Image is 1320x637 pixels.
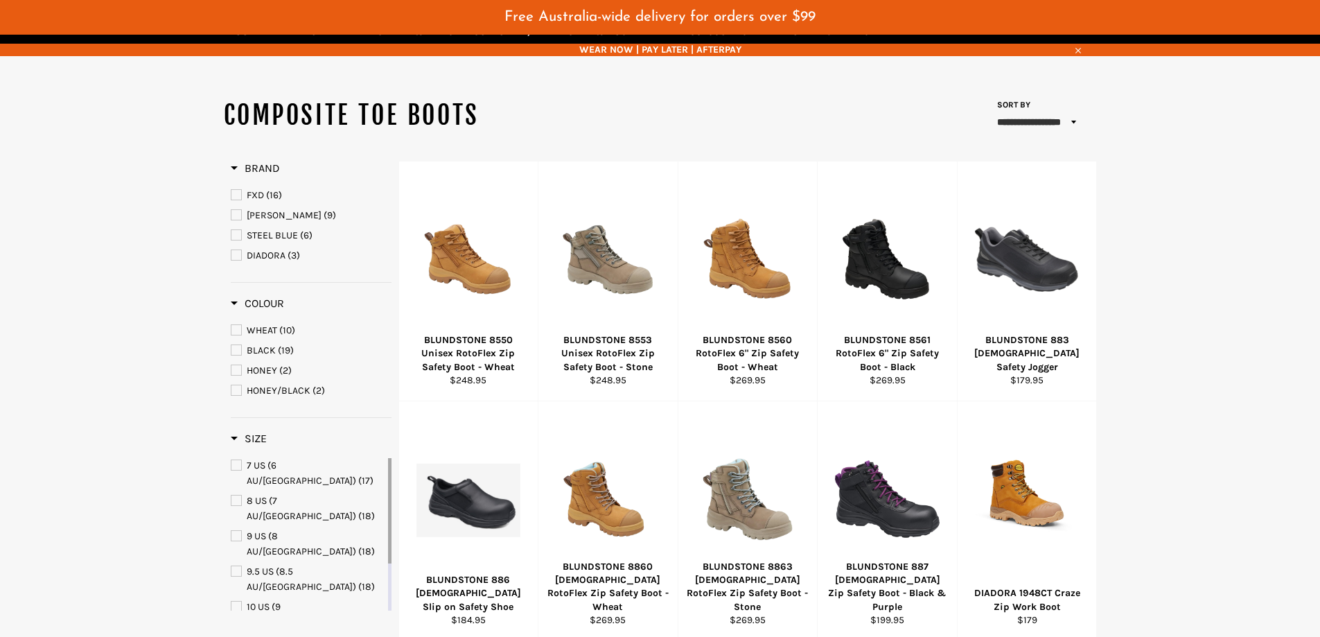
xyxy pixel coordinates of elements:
div: DIADORA 1948CT Craze Zip Work Boot [966,586,1088,613]
div: $248.95 [407,374,529,387]
img: Workin Gear BLUNDSTONE 883 Ladies Safety Jogger [975,208,1080,313]
div: BLUNDSTONE 8860 [DEMOGRAPHIC_DATA] RotoFlex Zip Safety Boot - Wheat [547,560,669,613]
span: WEAR NOW | PAY LATER | AFTERPAY [224,43,1097,56]
span: FXD [247,189,264,201]
span: 8 US (7 AU/[GEOGRAPHIC_DATA]) [247,495,356,522]
div: BLUNDSTONE 887 [DEMOGRAPHIC_DATA] Zip Safety Boot - Black & Purple [827,560,949,613]
img: BLUNDSTONE 8561 RotoFlex 6" Zip Safety Boot - Black - Workin' Gear [835,209,940,312]
a: STEEL BLUE [231,228,391,243]
span: Size [231,432,267,445]
span: 9.5 US (8.5 AU/[GEOGRAPHIC_DATA]) [247,566,356,593]
h1: COMPOSITE TOE BOOTS [224,98,660,133]
a: MACK [231,208,391,223]
span: 9 US (8 AU/[GEOGRAPHIC_DATA]) [247,530,356,557]
span: Free Australia-wide delivery for orders over $99 [504,10,816,24]
span: HONEY [247,365,277,376]
img: BLUNDSTONE 8550 Unisex RotoFlex Zip Safety Boot - Wheat - Workin' Gear [416,208,521,312]
h3: Brand [231,162,280,175]
img: BLUNDSTONE 8860 Ladies RotoFlex Zip Safety Boot - Wheat - Workin' Gear [556,448,660,552]
a: 8 US (7 AU/UK) [231,494,385,524]
span: DIADORA [247,250,285,261]
div: $269.95 [547,613,669,627]
div: $184.95 [407,613,529,627]
a: BLUNDSTONE 8550 Unisex RotoFlex Zip Safety Boot - Wheat - Workin' Gear BLUNDSTONE 8550 Unisex Rot... [398,162,538,401]
div: BLUNDSTONE 8553 Unisex RotoFlex Zip Safety Boot - Stone [547,333,669,374]
a: 9.5 US (8.5 AU/UK) [231,564,385,595]
span: [PERSON_NAME] [247,209,322,221]
a: BLUNDSTONE 8560 RotoFlex 6" Zip Safety Boot - Wheat - Workin' Gear BLUNDSTONE 8560 RotoFlex 6" Zi... [678,162,818,401]
span: (3) [288,250,300,261]
span: Colour [231,297,284,310]
a: FXD [231,188,391,203]
div: $269.95 [687,613,809,627]
div: BLUNDSTONE 886 [DEMOGRAPHIC_DATA] Slip on Safety Shoe [407,573,529,613]
a: WHEAT [231,323,391,338]
h3: Colour [231,297,284,311]
img: BLUNDSTONE 8863 Ladies RotoFlex Zip Safety Boot - Stone - Workin' Gear [696,448,800,552]
div: $269.95 [687,374,809,387]
span: 10 US (9 AU/[GEOGRAPHIC_DATA]) [247,601,356,628]
span: (18) [358,510,375,522]
span: 7 US (6 AU/[GEOGRAPHIC_DATA]) [247,460,356,487]
a: HONEY/BLACK [231,383,391,399]
div: BLUNDSTONE 8863 [DEMOGRAPHIC_DATA] RotoFlex Zip Safety Boot - Stone [687,560,809,613]
span: (18) [358,546,375,557]
a: 10 US (9 AU/UK) [231,600,385,630]
span: (2) [279,365,292,376]
div: BLUNDSTONE 883 [DEMOGRAPHIC_DATA] Safety Jogger [966,333,1088,374]
a: Workin Gear BLUNDSTONE 883 Ladies Safety Jogger BLUNDSTONE 883 [DEMOGRAPHIC_DATA] Safety Jogger $... [957,162,1097,401]
h3: Size [231,432,267,446]
div: $179.95 [966,374,1088,387]
label: Sort by [993,99,1031,111]
span: (9) [324,209,336,221]
a: BLACK [231,343,391,358]
img: BLUNDSTONE 886 Ladies Slip on Safety Shoe - Workin' Gear [416,463,521,536]
a: BLUNDSTONE 8561 RotoFlex 6" Zip Safety Boot - Black - Workin' Gear BLUNDSTONE 8561 RotoFlex 6" Zi... [817,162,957,401]
div: $179 [966,613,1088,627]
div: BLUNDSTONE 8560 RotoFlex 6" Zip Safety Boot - Wheat [687,333,809,374]
img: BLUNDSTONE 887 Ladies Zip Safety Boot - Black & Purple [835,448,940,552]
span: (19) [278,344,294,356]
img: BLUNDSTONE 8560 RotoFlex 6" Zip Safety Boot - Wheat - Workin' Gear [696,209,800,313]
span: BLACK [247,344,276,356]
span: (17) [358,475,373,487]
span: (18) [358,581,375,593]
a: HONEY [231,363,391,378]
div: $248.95 [547,374,669,387]
span: (16) [266,189,282,201]
span: (6) [300,229,313,241]
div: BLUNDSTONE 8550 Unisex RotoFlex Zip Safety Boot - Wheat [407,333,529,374]
span: (10) [279,324,295,336]
img: DIADORA 1948CT Craze Zip Work Boot - Workin' Gear [975,448,1080,552]
a: 9 US (8 AU/UK) [231,529,385,559]
img: BLUNDSTONE 8553 Unisex RotoFlex Zip Safety Boot - Stone - Workin' Gear [556,207,660,313]
span: STEEL BLUE [247,229,298,241]
a: 7 US (6 AU/UK) [231,458,385,489]
span: (2) [313,385,325,396]
div: $269.95 [827,374,949,387]
div: BLUNDSTONE 8561 RotoFlex 6" Zip Safety Boot - Black [827,333,949,374]
span: HONEY/BLACK [247,385,310,396]
div: $199.95 [827,613,949,627]
a: DIADORA [231,248,391,263]
span: WHEAT [247,324,277,336]
a: BLUNDSTONE 8553 Unisex RotoFlex Zip Safety Boot - Stone - Workin' Gear BLUNDSTONE 8553 Unisex Rot... [538,162,678,401]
